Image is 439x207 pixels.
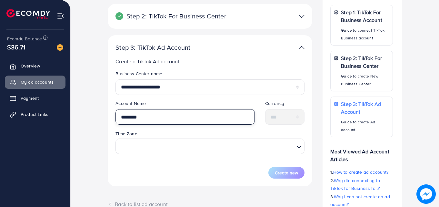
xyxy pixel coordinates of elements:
input: Search for option [118,140,294,152]
p: Guide to connect TikTok Business account [341,26,389,42]
p: 2. [330,177,393,192]
span: $36.71 [7,42,25,52]
a: Product Links [5,108,65,121]
legend: Account Name [115,100,255,109]
a: Payment [5,92,65,105]
span: Create new [275,170,298,176]
span: How to create ad account? [333,169,389,175]
a: Overview [5,59,65,72]
img: TikTok partner [299,43,304,52]
legend: Business Center name [115,70,304,79]
legend: Currency [265,100,305,109]
span: Overview [21,63,40,69]
p: Step 3: TikTok Ad Account [115,44,238,51]
img: image [416,184,436,204]
label: Time Zone [115,130,137,137]
p: Step 1: TikTok For Business Account [341,8,389,24]
p: Create a TikTok Ad account [115,57,304,65]
div: Search for option [115,139,304,154]
img: logo [6,9,50,19]
p: Step 3: TikTok Ad Account [341,100,389,116]
p: Guide to create Ad account [341,118,389,134]
button: Create new [268,167,304,179]
span: Product Links [21,111,48,118]
img: TikTok partner [299,12,304,21]
img: image [57,44,63,51]
p: Guide to create New Business Center [341,72,389,88]
span: Why did connecting to TikTok for Business fail? [330,177,380,191]
span: Payment [21,95,39,101]
a: My ad accounts [5,76,65,88]
span: Ecomdy Balance [7,36,42,42]
span: My ad accounts [21,79,54,85]
p: Step 2: TikTok For Business Center [115,12,238,20]
p: Most Viewed Ad Account Articles [330,142,393,163]
img: menu [57,12,64,20]
p: 1. [330,168,393,176]
p: Step 2: TikTok For Business Center [341,54,389,70]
